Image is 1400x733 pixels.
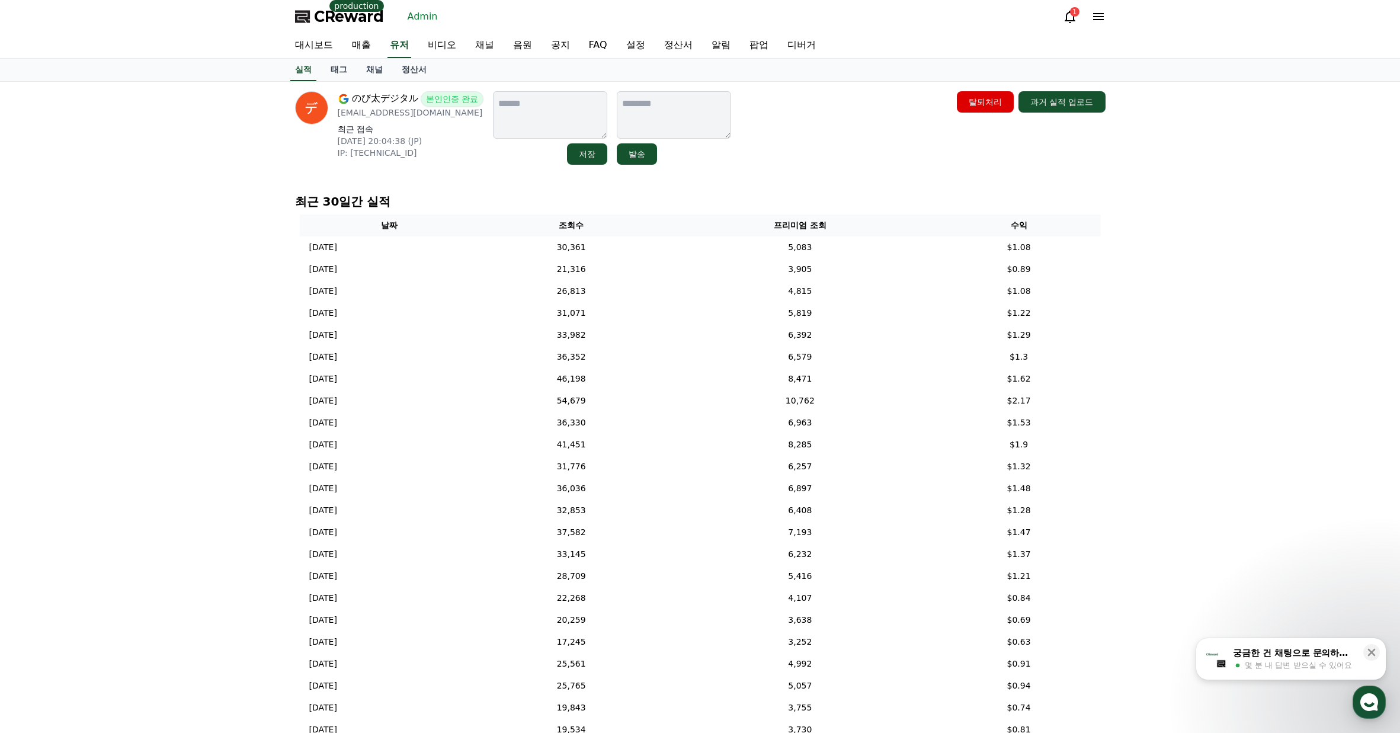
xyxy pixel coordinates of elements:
[418,33,466,58] a: 비디오
[663,478,937,500] td: 6,897
[663,324,937,346] td: 6,392
[309,417,337,429] p: [DATE]
[663,390,937,412] td: 10,762
[663,236,937,258] td: 5,083
[663,215,937,236] th: 프리미엄 조회
[392,59,436,81] a: 정산서
[479,521,663,543] td: 37,582
[466,33,504,58] a: 채널
[663,631,937,653] td: 3,252
[937,565,1101,587] td: $1.21
[937,521,1101,543] td: $1.47
[663,653,937,675] td: 4,992
[937,631,1101,653] td: $0.63
[309,526,337,539] p: [DATE]
[309,307,337,319] p: [DATE]
[1070,7,1079,17] div: 1
[663,521,937,543] td: 7,193
[295,91,328,124] img: profile image
[937,302,1101,324] td: $1.22
[937,543,1101,565] td: $1.37
[479,215,663,236] th: 조회수
[338,135,483,147] p: [DATE] 20:04:38 (JP)
[309,592,337,604] p: [DATE]
[937,324,1101,346] td: $1.29
[479,280,663,302] td: 26,813
[286,33,342,58] a: 대시보드
[309,614,337,626] p: [DATE]
[309,351,337,363] p: [DATE]
[309,395,337,407] p: [DATE]
[663,346,937,368] td: 6,579
[937,368,1101,390] td: $1.62
[321,59,357,81] a: 태그
[314,7,384,26] span: CReward
[309,329,337,341] p: [DATE]
[663,565,937,587] td: 5,416
[937,236,1101,258] td: $1.08
[479,412,663,434] td: 36,330
[479,324,663,346] td: 33,982
[617,143,657,165] button: 발송
[309,636,337,648] p: [DATE]
[421,91,483,107] span: 본인인증 완료
[542,33,579,58] a: 공지
[479,478,663,500] td: 36,036
[479,631,663,653] td: 17,245
[290,59,316,81] a: 실적
[663,587,937,609] td: 4,107
[479,675,663,697] td: 25,765
[479,565,663,587] td: 28,709
[663,675,937,697] td: 5,057
[663,280,937,302] td: 4,815
[479,587,663,609] td: 22,268
[937,653,1101,675] td: $0.91
[295,193,1106,210] p: 최근 30일간 실적
[479,390,663,412] td: 54,679
[1018,91,1106,113] button: 과거 실적 업로드
[479,236,663,258] td: 30,361
[937,346,1101,368] td: $1.3
[663,302,937,324] td: 5,819
[778,33,825,58] a: 디버거
[479,346,663,368] td: 36,352
[338,147,483,159] p: IP: [TECHNICAL_ID]
[479,368,663,390] td: 46,198
[295,7,384,26] a: CReward
[309,702,337,714] p: [DATE]
[338,107,483,119] p: [EMAIL_ADDRESS][DOMAIN_NAME]
[663,456,937,478] td: 6,257
[309,285,337,297] p: [DATE]
[1063,9,1077,24] a: 1
[342,33,380,58] a: 매출
[937,434,1101,456] td: $1.9
[957,91,1014,113] button: 탈퇴처리
[479,434,663,456] td: 41,451
[479,258,663,280] td: 21,316
[357,59,392,81] a: 채널
[567,143,607,165] button: 저장
[937,280,1101,302] td: $1.08
[663,412,937,434] td: 6,963
[937,587,1101,609] td: $0.84
[663,368,937,390] td: 8,471
[309,504,337,517] p: [DATE]
[937,215,1101,236] th: 수익
[479,653,663,675] td: 25,561
[937,500,1101,521] td: $1.28
[937,609,1101,631] td: $0.69
[937,478,1101,500] td: $1.48
[504,33,542,58] a: 음원
[479,302,663,324] td: 31,071
[309,373,337,385] p: [DATE]
[663,500,937,521] td: 6,408
[479,543,663,565] td: 33,145
[309,658,337,670] p: [DATE]
[937,412,1101,434] td: $1.53
[309,263,337,276] p: [DATE]
[300,215,480,236] th: 날짜
[479,456,663,478] td: 31,776
[702,33,740,58] a: 알림
[663,609,937,631] td: 3,638
[309,548,337,561] p: [DATE]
